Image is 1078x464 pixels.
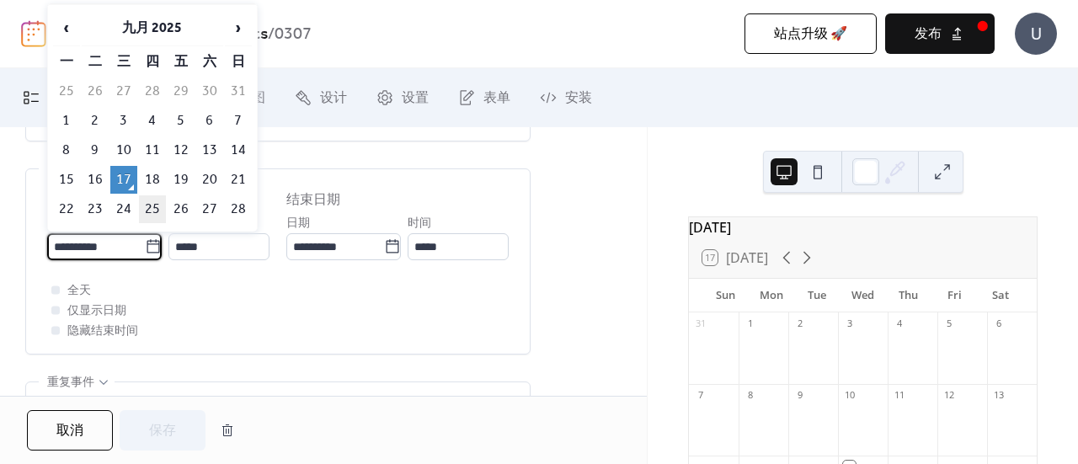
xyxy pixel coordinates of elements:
td: 8 [53,136,80,164]
div: 13 [992,389,1005,402]
th: 五 [168,48,195,76]
div: 8 [744,389,756,402]
a: 设置 [364,75,441,120]
td: 4 [139,107,166,135]
td: 11 [139,136,166,164]
td: 12 [168,136,195,164]
span: 发布 [915,24,942,45]
td: 5 [225,225,252,253]
span: 设计 [320,88,347,109]
th: 二 [82,48,109,76]
div: 7 [694,389,707,402]
div: Tue [794,279,840,312]
td: 23 [82,195,109,223]
td: 18 [139,166,166,194]
div: 1 [744,317,756,330]
b: / [268,19,275,51]
td: 25 [139,195,166,223]
td: 17 [110,166,137,194]
div: Wed [840,279,885,312]
span: 全天 [67,281,91,301]
td: 28 [225,195,252,223]
div: Fri [931,279,977,312]
div: Thu [886,279,931,312]
td: 4 [196,225,223,253]
div: 10 [843,389,856,402]
a: 设计 [282,75,360,120]
span: 隐藏结束时间 [67,322,138,342]
th: 九月 2025 [82,10,223,46]
span: 设置 [402,88,429,109]
td: 21 [225,166,252,194]
div: 9 [793,389,806,402]
div: Sun [702,279,748,312]
th: 四 [139,48,166,76]
div: 4 [893,317,905,330]
td: 10 [110,136,137,164]
td: 2 [82,107,109,135]
span: 表单 [483,88,510,109]
td: 1 [53,107,80,135]
a: 我的事件 [10,75,115,120]
td: 1 [110,225,137,253]
td: 15 [53,166,80,194]
span: 取消 [56,421,83,441]
td: 2 [139,225,166,253]
button: 取消 [27,410,113,451]
td: 30 [196,77,223,105]
button: 站点升级 🚀 [744,13,877,54]
td: 28 [139,77,166,105]
td: 7 [225,107,252,135]
td: 20 [196,166,223,194]
th: 三 [110,48,137,76]
div: 3 [843,317,856,330]
td: 3 [168,225,195,253]
div: 6 [992,317,1005,330]
div: [DATE] [689,217,1037,237]
div: Mon [748,279,793,312]
td: 29 [53,225,80,253]
th: 六 [196,48,223,76]
td: 24 [110,195,137,223]
div: 11 [893,389,905,402]
td: 16 [82,166,109,194]
div: 结束日期 [286,190,340,211]
td: 29 [168,77,195,105]
span: 时间 [408,214,431,234]
button: 发布 [885,13,995,54]
div: 2 [793,317,806,330]
td: 13 [196,136,223,164]
td: 26 [82,77,109,105]
span: 安装 [565,88,592,109]
div: U [1015,13,1057,55]
span: 日期 [286,214,310,234]
div: 31 [694,317,707,330]
td: 25 [53,77,80,105]
span: 站点升级 🚀 [774,24,847,45]
td: 27 [196,195,223,223]
th: 一 [53,48,80,76]
a: 安装 [527,75,605,120]
td: 5 [168,107,195,135]
img: logo [21,20,46,47]
td: 22 [53,195,80,223]
div: Sat [978,279,1023,312]
b: 0307 [275,19,312,51]
span: 仅显示日期 [67,301,126,322]
td: 30 [82,225,109,253]
span: › [226,11,251,45]
td: 27 [110,77,137,105]
div: 12 [942,389,955,402]
th: 日 [225,48,252,76]
td: 6 [196,107,223,135]
td: 9 [82,136,109,164]
td: 14 [225,136,252,164]
td: 3 [110,107,137,135]
td: 26 [168,195,195,223]
div: 5 [942,317,955,330]
a: 表单 [446,75,523,120]
span: ‹ [54,11,79,45]
span: 重复事件 [47,373,94,393]
td: 19 [168,166,195,194]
